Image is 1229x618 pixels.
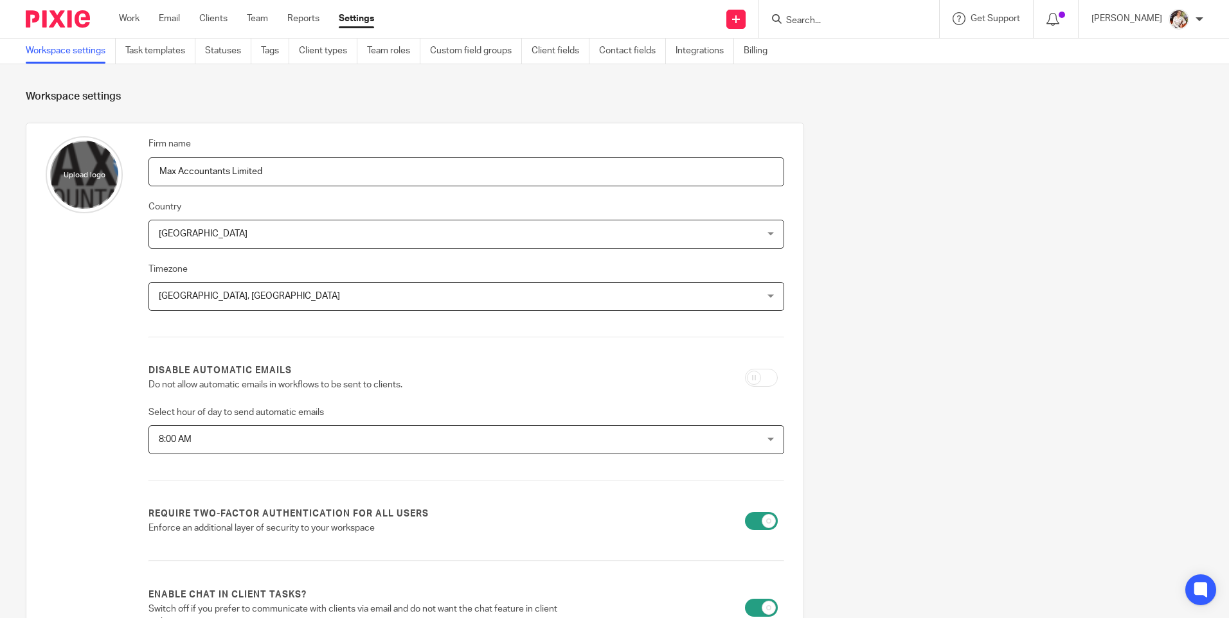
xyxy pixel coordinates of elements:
label: Timezone [148,263,188,276]
a: Custom field groups [430,39,522,64]
a: Statuses [205,39,251,64]
h1: Workspace settings [26,90,1203,103]
p: [PERSON_NAME] [1091,12,1162,25]
a: Client fields [532,39,589,64]
input: Name of your firm [148,157,784,186]
a: Clients [199,12,228,25]
a: Reports [287,12,319,25]
a: Client types [299,39,357,64]
a: Settings [339,12,374,25]
a: Team roles [367,39,420,64]
label: Require two-factor authentication for all users [148,508,429,520]
span: 8:00 AM [159,435,192,444]
img: Pixie [26,10,90,28]
p: Enforce an additional layer of security to your workspace [148,522,566,534]
label: Country [148,200,181,213]
label: Disable automatic emails [148,364,292,377]
span: Get Support [971,14,1020,23]
input: Search [785,15,901,27]
a: Task templates [125,39,195,64]
a: Integrations [676,39,734,64]
p: Do not allow automatic emails in workflows to be sent to clients. [148,378,566,391]
a: Email [159,12,180,25]
a: Workspace settings [26,39,116,64]
a: Work [119,12,139,25]
label: Enable chat in client tasks? [148,588,307,601]
a: Billing [744,39,777,64]
img: Kayleigh%20Henson.jpeg [1169,9,1189,30]
a: Contact fields [599,39,666,64]
span: [GEOGRAPHIC_DATA], [GEOGRAPHIC_DATA] [159,292,340,301]
label: Select hour of day to send automatic emails [148,406,324,419]
label: Firm name [148,137,191,150]
a: Tags [261,39,289,64]
a: Team [247,12,268,25]
span: [GEOGRAPHIC_DATA] [159,229,247,238]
